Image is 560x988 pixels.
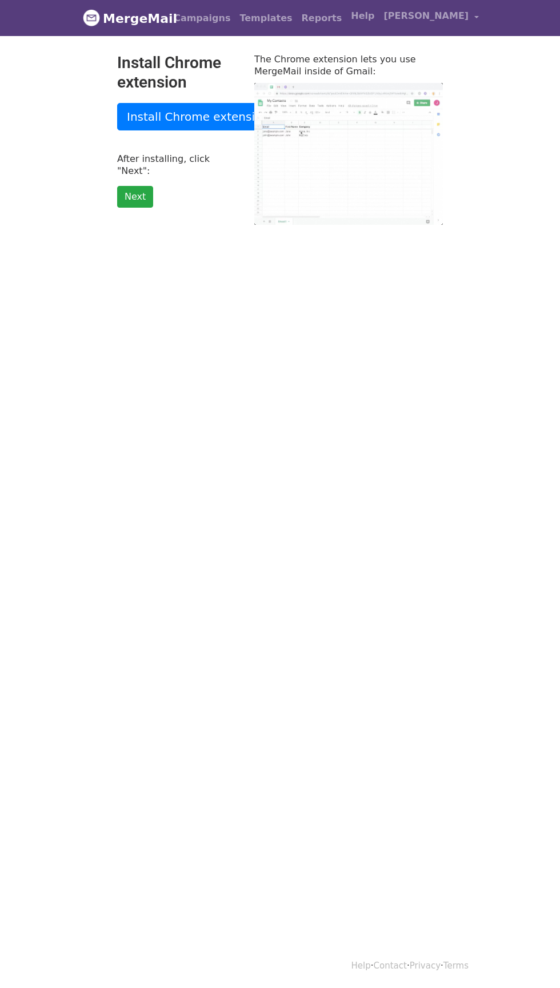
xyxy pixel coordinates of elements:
[235,7,297,30] a: Templates
[83,6,160,30] a: MergeMail
[443,961,469,971] a: Terms
[117,103,279,130] a: Install Chrome extension
[383,9,469,23] span: [PERSON_NAME]
[351,961,371,971] a: Help
[346,5,379,27] a: Help
[503,933,560,988] iframe: Chat Widget
[83,9,100,26] img: MergeMail logo
[410,961,441,971] a: Privacy
[297,7,347,30] a: Reports
[117,153,237,177] p: After installing, click "Next":
[117,53,237,92] h2: Install Chrome extension
[169,7,235,30] a: Campaigns
[374,961,407,971] a: Contact
[117,186,153,208] a: Next
[254,53,443,77] p: The Chrome extension lets you use MergeMail inside of Gmail:
[379,5,483,31] a: [PERSON_NAME]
